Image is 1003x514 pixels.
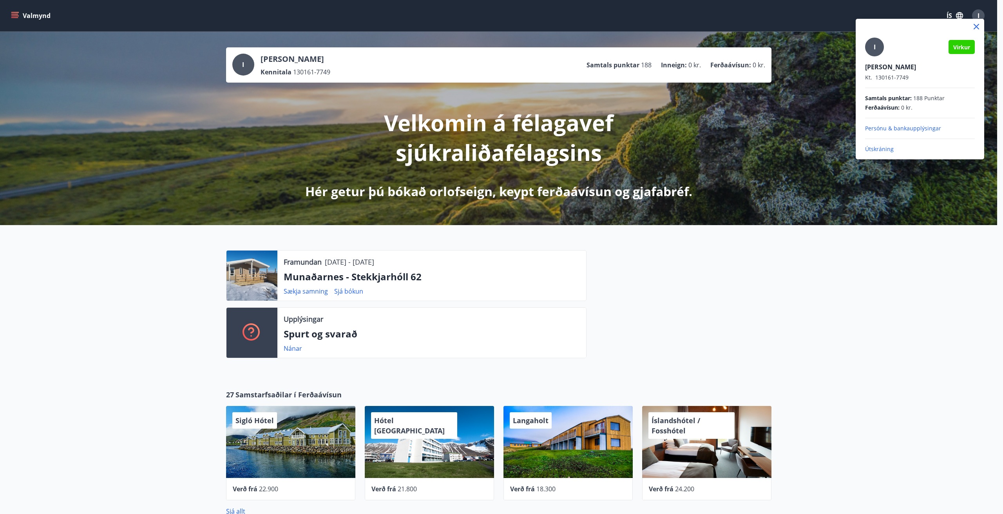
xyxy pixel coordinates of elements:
span: Samtals punktar : [865,94,912,102]
span: 188 Punktar [913,94,945,102]
p: 130161-7749 [865,74,975,81]
p: Persónu & bankaupplýsingar [865,124,975,132]
span: Kt. [865,74,872,81]
span: Virkur [953,43,970,51]
span: 0 kr. [901,104,912,112]
p: [PERSON_NAME] [865,63,975,71]
span: I [874,43,876,51]
p: Útskráning [865,145,975,153]
span: Ferðaávísun : [865,104,900,112]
